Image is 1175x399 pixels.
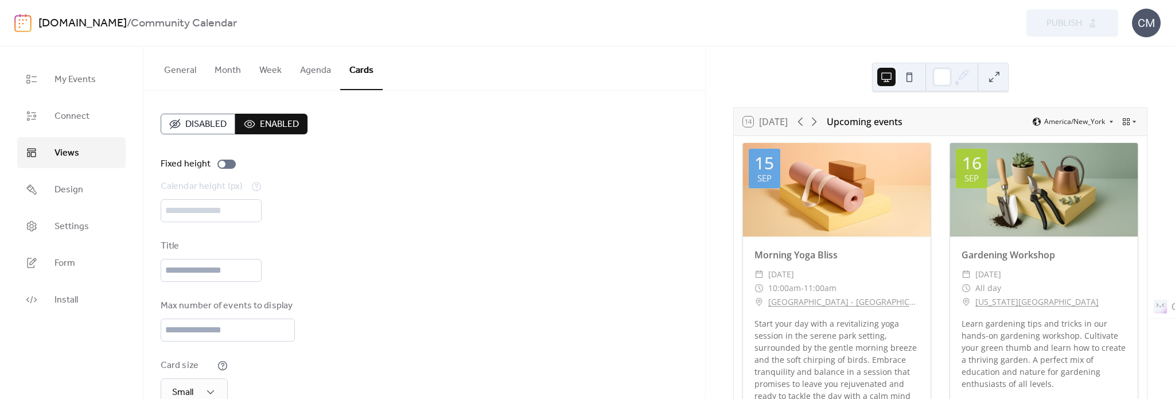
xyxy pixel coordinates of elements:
div: ​ [962,281,971,295]
span: America/New_York [1044,118,1105,125]
span: My Events [55,73,96,87]
span: Form [55,257,75,270]
div: Title [161,239,259,253]
div: ​ [962,295,971,309]
b: Community Calendar [131,13,237,34]
button: Agenda [291,47,340,89]
a: [US_STATE][GEOGRAPHIC_DATA] [975,295,1099,309]
div: Morning Yoga Bliss [743,248,931,262]
span: 10:00am [768,281,801,295]
a: Connect [17,100,126,131]
span: Install [55,293,78,307]
div: Max number of events to display [161,299,293,313]
span: 11:00am [804,281,836,295]
span: Disabled [185,118,227,131]
div: Learn gardening tips and tricks in our hands-on gardening workshop. Cultivate your green thumb an... [950,317,1138,390]
b: / [127,13,131,34]
a: Design [17,174,126,205]
div: CM [1132,9,1161,37]
a: Install [17,284,126,315]
div: Sep [757,174,772,183]
button: Week [250,47,291,89]
span: - [801,281,804,295]
div: Card size [161,359,215,373]
div: Gardening Workshop [950,248,1138,262]
button: Enabled [235,114,308,134]
a: Settings [17,211,126,242]
div: Sep [964,174,979,183]
div: Upcoming events [827,115,902,129]
span: [DATE] [975,268,1001,281]
span: Connect [55,110,90,123]
div: 16 [962,154,982,172]
span: Enabled [260,118,299,131]
span: [DATE] [768,268,794,281]
a: My Events [17,64,126,95]
button: Cards [340,47,383,90]
a: [DOMAIN_NAME] [38,13,127,34]
div: ​ [754,295,764,309]
span: Design [55,183,83,197]
a: Form [17,247,126,278]
button: Month [205,47,250,89]
button: General [155,47,205,89]
span: Views [55,146,79,160]
div: ​ [754,281,764,295]
div: 15 [754,154,774,172]
div: ​ [962,268,971,281]
img: logo [14,14,32,32]
div: ​ [754,268,764,281]
span: Settings [55,220,89,234]
a: [GEOGRAPHIC_DATA] - [GEOGRAPHIC_DATA] [768,295,919,309]
a: Views [17,137,126,168]
span: All day [975,281,1001,295]
button: Disabled [161,114,235,134]
div: Fixed height [161,157,211,171]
